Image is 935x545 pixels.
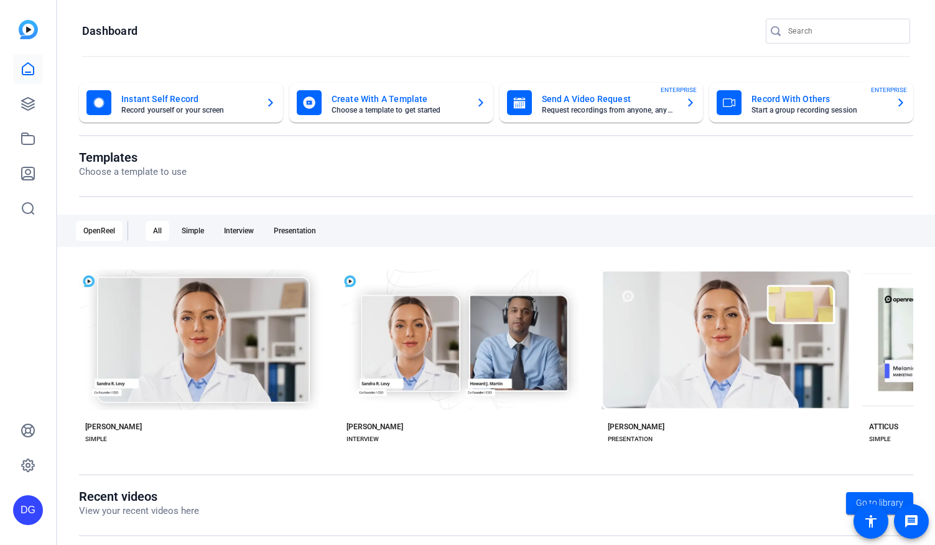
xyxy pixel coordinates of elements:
p: View your recent videos here [79,504,199,518]
span: ENTERPRISE [661,85,697,95]
mat-card-subtitle: Record yourself or your screen [121,106,256,114]
div: SIMPLE [85,434,107,444]
p: Choose a template to use [79,165,187,179]
span: Go to library [856,496,903,510]
div: OpenReel [76,221,123,241]
div: ATTICUS [869,422,898,432]
div: Presentation [266,221,323,241]
div: [PERSON_NAME] [85,422,142,432]
img: blue-gradient.svg [19,20,38,39]
h1: Templates [79,150,187,165]
div: Simple [174,221,212,241]
mat-icon: message [904,514,919,529]
div: PRESENTATION [608,434,653,444]
mat-card-subtitle: Choose a template to get started [332,106,466,114]
div: [PERSON_NAME] [347,422,403,432]
a: Go to library [846,492,913,515]
button: Record With OthersStart a group recording sessionENTERPRISE [709,83,913,123]
mat-card-title: Instant Self Record [121,91,256,106]
h1: Recent videos [79,489,199,504]
div: INTERVIEW [347,434,379,444]
mat-icon: accessibility [863,514,878,529]
div: Interview [216,221,261,241]
mat-card-title: Record With Others [751,91,886,106]
h1: Dashboard [82,24,137,39]
mat-card-title: Send A Video Request [542,91,676,106]
div: DG [13,495,43,525]
button: Send A Video RequestRequest recordings from anyone, anywhereENTERPRISE [500,83,704,123]
div: All [146,221,169,241]
mat-card-subtitle: Request recordings from anyone, anywhere [542,106,676,114]
mat-card-title: Create With A Template [332,91,466,106]
button: Instant Self RecordRecord yourself or your screen [79,83,283,123]
div: [PERSON_NAME] [608,422,664,432]
mat-card-subtitle: Start a group recording session [751,106,886,114]
span: ENTERPRISE [871,85,907,95]
button: Create With A TemplateChoose a template to get started [289,83,493,123]
input: Search [788,24,900,39]
div: SIMPLE [869,434,891,444]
